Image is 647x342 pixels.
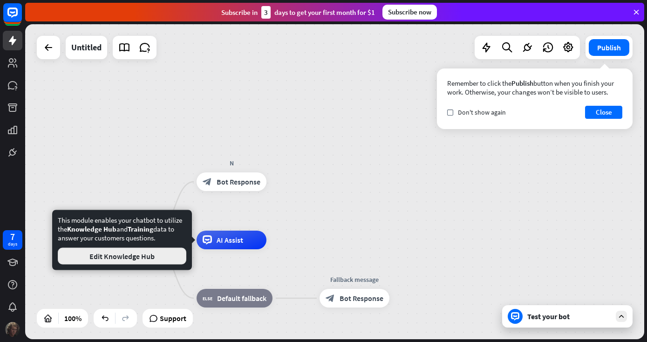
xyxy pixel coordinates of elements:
[128,225,153,233] span: Training
[8,241,17,247] div: days
[217,177,260,186] span: Bot Response
[511,79,533,88] span: Publish
[10,233,15,241] div: 7
[313,275,396,284] div: Fallback message
[261,6,271,19] div: 3
[326,294,335,303] i: block_bot_response
[217,294,266,303] span: Default fallback
[71,36,102,59] div: Untitled
[447,79,622,96] div: Remember to click the button when you finish your work. Otherwise, your changes won’t be visible ...
[203,294,212,303] i: block_fallback
[203,177,212,186] i: block_bot_response
[221,6,375,19] div: Subscribe in days to get your first month for $1
[3,230,22,250] a: 7 days
[585,106,622,119] button: Close
[217,235,243,245] span: AI Assist
[160,311,186,326] span: Support
[382,5,437,20] div: Subscribe now
[589,39,629,56] button: Publish
[7,4,35,32] button: Open LiveChat chat widget
[61,311,84,326] div: 100%
[190,158,273,168] div: N
[458,108,506,116] span: Don't show again
[67,225,116,233] span: Knowledge Hub
[58,216,186,265] div: This module enables your chatbot to utilize the and data to answer your customers questions.
[58,248,186,265] button: Edit Knowledge Hub
[340,294,383,303] span: Bot Response
[527,312,611,321] div: Test your bot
